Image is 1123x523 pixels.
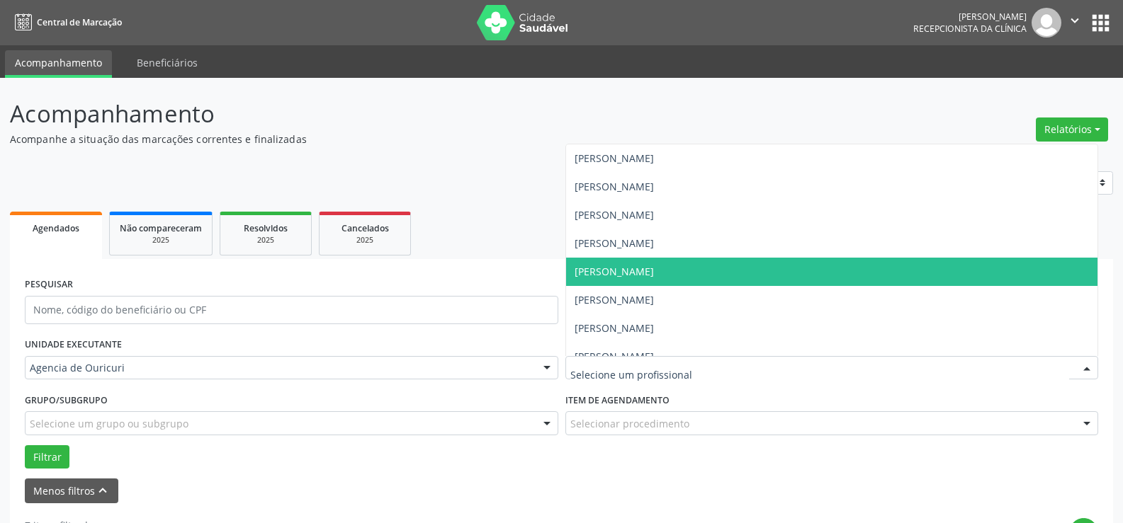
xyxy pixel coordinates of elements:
input: Nome, código do beneficiário ou CPF [25,296,558,324]
i: keyboard_arrow_up [95,483,111,498]
span: Agendados [33,222,79,234]
span: [PERSON_NAME] [575,265,654,278]
button: apps [1088,11,1113,35]
span: [PERSON_NAME] [575,293,654,306]
span: Selecionar procedimento [570,416,689,431]
div: 2025 [120,235,202,246]
button:  [1061,8,1088,38]
span: Selecione um grupo ou subgrupo [30,416,188,431]
p: Acompanhe a situação das marcações correntes e finalizadas [10,132,782,146]
label: PESQUISAR [25,274,73,296]
span: [PERSON_NAME] [575,350,654,363]
span: [PERSON_NAME] [575,151,654,165]
i:  [1067,13,1083,28]
label: Grupo/Subgrupo [25,389,108,411]
label: UNIDADE EXECUTANTE [25,334,122,356]
span: Central de Marcação [37,16,122,28]
a: Acompanhamento [5,50,112,78]
span: Não compareceram [120,222,202,234]
p: Acompanhamento [10,96,782,132]
button: Relatórios [1036,117,1108,142]
a: Central de Marcação [10,11,122,34]
div: [PERSON_NAME] [913,11,1027,23]
span: Cancelados [342,222,389,234]
span: Recepcionista da clínica [913,23,1027,35]
span: Agencia de Ouricuri [30,361,529,375]
a: Beneficiários [127,50,208,75]
span: [PERSON_NAME] [575,208,654,222]
span: [PERSON_NAME] [575,236,654,250]
input: Selecione um profissional [570,361,1070,389]
span: [PERSON_NAME] [575,180,654,193]
img: img [1032,8,1061,38]
div: 2025 [230,235,301,246]
button: Filtrar [25,445,69,469]
label: Item de agendamento [565,389,670,411]
span: Resolvidos [244,222,288,234]
button: Menos filtroskeyboard_arrow_up [25,478,118,503]
div: 2025 [329,235,400,246]
span: [PERSON_NAME] [575,321,654,335]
